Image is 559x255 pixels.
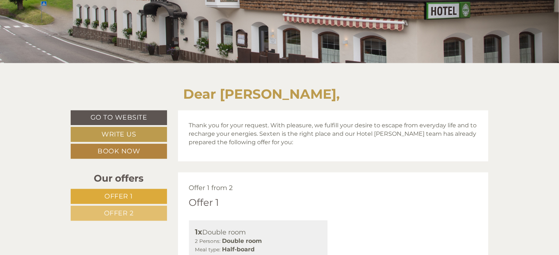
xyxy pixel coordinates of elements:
b: 1x [195,227,203,236]
b: Double room [222,237,262,244]
div: Double room [195,227,322,237]
span: Offer 2 [104,209,134,217]
h1: Dear [PERSON_NAME], [184,87,340,102]
small: Meal type: [195,247,221,252]
span: Offer 1 [105,192,133,200]
a: Book now [71,144,167,159]
div: Hello, how can we help you? [5,20,98,42]
a: Go to website [71,110,167,125]
div: Offer 1 [189,196,219,210]
div: [DATE] [130,6,159,18]
button: Send [246,191,289,206]
p: Thank you for your request. With pleasure, we fulfill your desire to escape from everyday life an... [189,121,478,147]
div: Hotel Mondschein [11,21,94,27]
small: 2 Persons: [195,238,221,244]
small: 19:33 [11,36,94,41]
span: Offer 1 from 2 [189,184,233,192]
b: Half-board [222,246,255,253]
div: Our offers [71,172,167,185]
a: Write us [71,127,167,142]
